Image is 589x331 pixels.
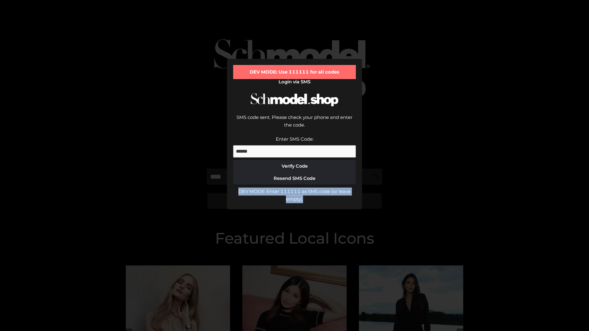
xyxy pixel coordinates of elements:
div: DEV MODE: Use 111111 for all codes [233,65,356,79]
label: Enter SMS Code: [276,136,314,142]
div: SMS code sent. Please check your phone and enter the code. [233,113,356,135]
button: Resend SMS Code [233,172,356,185]
button: Verify Code [233,160,356,172]
img: Schmodel Logo [248,88,341,112]
h2: Login via SMS [233,79,356,85]
div: DEV MODE: Enter 111111 as SMS code (or leave empty). [233,188,356,203]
